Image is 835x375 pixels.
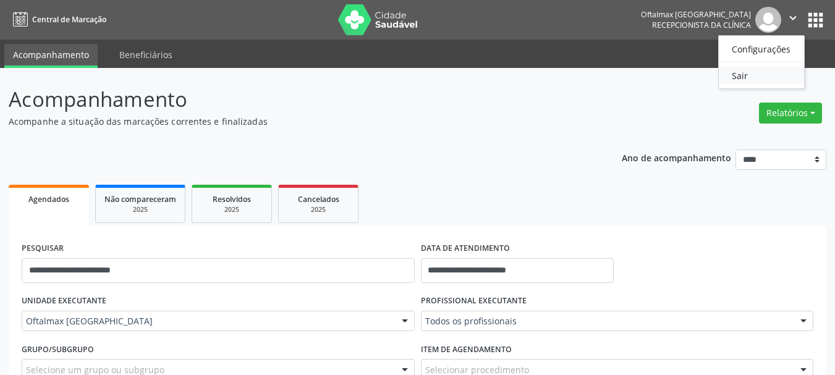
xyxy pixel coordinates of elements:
[641,9,751,20] div: Oftalmax [GEOGRAPHIC_DATA]
[755,7,781,33] img: img
[781,7,805,33] button: 
[421,340,512,359] label: Item de agendamento
[26,315,389,327] span: Oftalmax [GEOGRAPHIC_DATA]
[805,9,826,31] button: apps
[9,84,581,115] p: Acompanhamento
[719,67,804,84] a: Sair
[718,35,805,89] ul: 
[22,239,64,258] label: PESQUISAR
[786,11,800,25] i: 
[425,315,789,327] span: Todos os profissionais
[421,292,527,311] label: PROFISSIONAL EXECUTANTE
[9,9,106,30] a: Central de Marcação
[298,194,339,204] span: Cancelados
[22,340,94,359] label: Grupo/Subgrupo
[652,20,751,30] span: Recepcionista da clínica
[201,205,263,214] div: 2025
[104,205,176,214] div: 2025
[104,194,176,204] span: Não compareceram
[22,292,106,311] label: UNIDADE EXECUTANTE
[421,239,510,258] label: DATA DE ATENDIMENTO
[9,115,581,128] p: Acompanhe a situação das marcações correntes e finalizadas
[719,40,804,57] a: Configurações
[759,103,822,124] button: Relatórios
[213,194,251,204] span: Resolvidos
[622,150,731,165] p: Ano de acompanhamento
[4,44,98,68] a: Acompanhamento
[32,14,106,25] span: Central de Marcação
[287,205,349,214] div: 2025
[111,44,181,65] a: Beneficiários
[28,194,69,204] span: Agendados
